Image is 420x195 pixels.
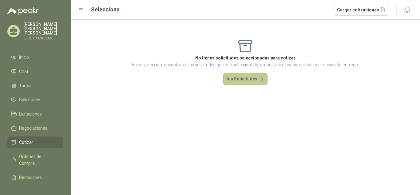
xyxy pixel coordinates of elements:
[7,51,63,63] a: Inicio
[7,7,39,15] img: Logo peakr
[7,172,63,183] a: Remisiones
[7,151,63,169] a: Órdenes de Compra
[19,153,57,167] span: Órdenes de Compra
[19,68,28,75] span: Chat
[23,22,63,35] p: [PERSON_NAME] [PERSON_NAME] [PERSON_NAME]
[223,73,267,85] button: Ir a Solicitudes
[23,36,63,40] p: ELROTRANS SAS
[91,5,120,14] h2: Selecciona
[19,82,33,89] span: Tareas
[132,61,359,68] p: En esta sección, encontrarás las solicitudes que has seleccionado, organizadas por comprador y di...
[19,125,47,132] span: Negociaciones
[7,94,63,106] a: Solicitudes
[7,136,63,148] a: Cotizar
[334,4,389,16] button: Cargar cotizaciones
[19,96,40,103] span: Solicitudes
[132,55,359,61] p: No tienes solicitudes seleccionadas para cotizar
[19,174,42,181] span: Remisiones
[7,66,63,77] a: Chat
[19,139,33,146] span: Cotizar
[7,80,63,91] a: Tareas
[19,111,42,117] span: Licitaciones
[7,122,63,134] a: Negociaciones
[7,108,63,120] a: Licitaciones
[19,54,29,61] span: Inicio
